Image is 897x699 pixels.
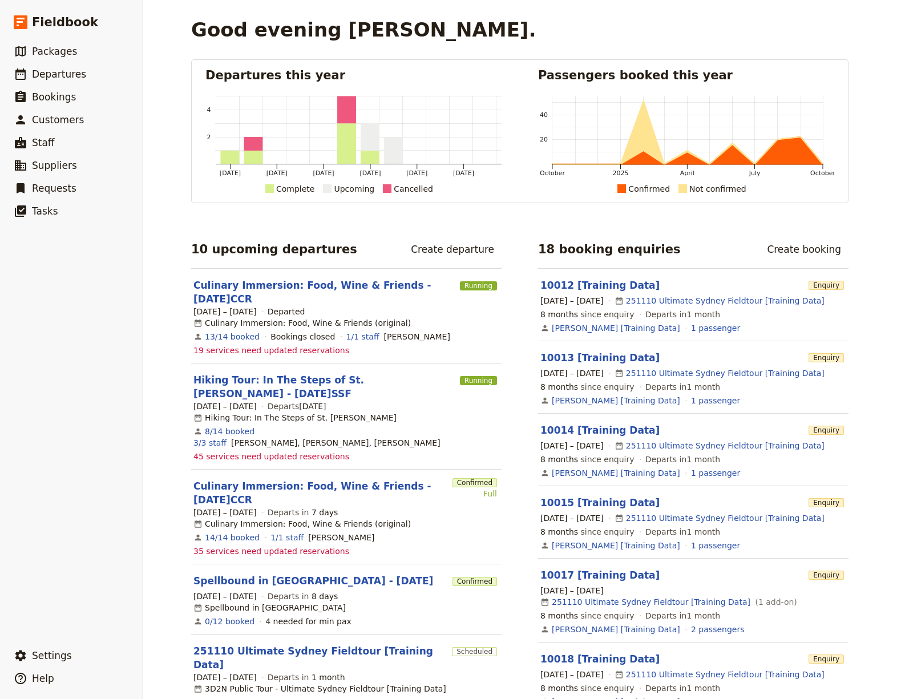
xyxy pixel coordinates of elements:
[452,488,497,499] div: Full
[313,169,334,177] tspan: [DATE]
[193,507,257,518] span: [DATE] – [DATE]
[193,278,455,306] a: Culinary Immersion: Food, Wine & Friends - [DATE]CCR
[540,169,565,177] tspan: October
[540,669,604,680] span: [DATE] – [DATE]
[205,532,260,543] a: View the bookings for this departure
[403,240,502,259] a: Create departure
[809,654,844,664] span: Enquiry
[540,527,578,536] span: 8 months
[32,160,77,171] span: Suppliers
[809,353,844,362] span: Enquiry
[308,532,374,543] span: Susy Patrito
[626,669,825,680] a: 251110 Ultimate Sydney Fieldtour [Training Data]
[552,467,680,479] a: [PERSON_NAME] [Training Data]
[193,672,257,683] span: [DATE] – [DATE]
[540,653,660,665] a: 10018 [Training Data]
[538,67,834,84] h2: Passengers booked this year
[32,205,58,217] span: Tasks
[265,616,351,627] div: 4 needed for min pax
[193,306,257,317] span: [DATE] – [DATE]
[540,111,548,119] tspan: 40
[540,610,635,621] span: since enquiry
[540,382,578,391] span: 8 months
[32,14,98,31] span: Fieldbook
[753,596,797,608] span: ( 1 add-on )
[645,526,720,538] span: Departs in 1 month
[346,331,379,342] a: 1/1 staff
[276,182,314,196] div: Complete
[540,136,548,143] tspan: 20
[453,169,474,177] tspan: [DATE]
[334,182,374,196] div: Upcoming
[193,345,349,356] span: 19 services need updated reservations
[32,137,55,148] span: Staff
[540,295,604,306] span: [DATE] – [DATE]
[540,454,635,465] span: since enquiry
[207,134,211,141] tspan: 2
[193,546,349,557] span: 35 services need updated reservations
[626,295,825,306] a: 251110 Ultimate Sydney Fieldtour [Training Data]
[193,518,411,530] div: Culinary Immersion: Food, Wine & Friends (original)
[460,376,497,385] span: Running
[810,169,835,177] tspan: October
[628,182,670,196] div: Confirmed
[552,624,680,635] a: [PERSON_NAME] [Training Data]
[645,309,720,320] span: Departs in 1 month
[540,352,660,363] a: 10013 [Training Data]
[231,437,441,449] span: Alessia Ghirardi, Karen Draayer, Marco Zambelli
[540,585,604,596] span: [DATE] – [DATE]
[540,455,578,464] span: 8 months
[268,591,338,602] span: Departs in
[691,322,740,334] a: View the passengers for this booking
[540,440,604,451] span: [DATE] – [DATE]
[626,367,825,379] a: 251110 Ultimate Sydney Fieldtour [Training Data]
[384,331,450,342] span: Susy Patrito
[626,512,825,524] a: 251110 Ultimate Sydney Fieldtour [Training Data]
[452,647,497,656] span: Scheduled
[268,507,338,518] span: Departs in
[266,169,288,177] tspan: [DATE]
[32,46,77,57] span: Packages
[540,280,660,291] a: 10012 [Training Data]
[540,569,660,581] a: 10017 [Training Data]
[193,591,257,602] span: [DATE] – [DATE]
[540,684,578,693] span: 8 months
[626,440,825,451] a: 251110 Ultimate Sydney Fieldtour [Training Data]
[32,673,54,684] span: Help
[207,106,211,114] tspan: 4
[552,395,680,406] a: [PERSON_NAME] [Training Data]
[32,650,72,661] span: Settings
[193,574,433,588] a: Spellbound in [GEOGRAPHIC_DATA] - [DATE]
[406,169,427,177] tspan: [DATE]
[193,437,227,449] a: 3/3 staff
[359,169,381,177] tspan: [DATE]
[191,241,357,258] h2: 10 upcoming departures
[32,114,84,126] span: Customers
[540,310,578,319] span: 8 months
[452,478,497,487] span: Confirmed
[193,451,349,462] span: 45 services need updated reservations
[809,281,844,290] span: Enquiry
[193,683,446,694] div: 3D2N Public Tour - Ultimate Sydney Fieldtour [Training Data]
[645,682,720,694] span: Departs in 1 month
[809,498,844,507] span: Enquiry
[809,426,844,435] span: Enquiry
[691,624,744,635] a: View the passengers for this booking
[299,402,326,411] span: [DATE]
[394,182,433,196] div: Cancelled
[552,596,750,608] a: 251110 Ultimate Sydney Fieldtour [Training Data]
[691,467,740,479] a: View the passengers for this booking
[268,306,305,317] div: Departed
[268,672,345,683] span: Departs in
[32,91,76,103] span: Bookings
[538,241,681,258] h2: 18 booking enquiries
[205,426,254,437] a: View the bookings for this departure
[759,240,848,259] a: Create booking
[312,508,338,517] span: 7 days
[312,592,338,601] span: 8 days
[540,381,635,393] span: since enquiry
[749,169,761,177] tspan: July
[32,183,76,194] span: Requests
[540,512,604,524] span: [DATE] – [DATE]
[193,644,447,672] a: 251110 Ultimate Sydney Fieldtour [Training Data]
